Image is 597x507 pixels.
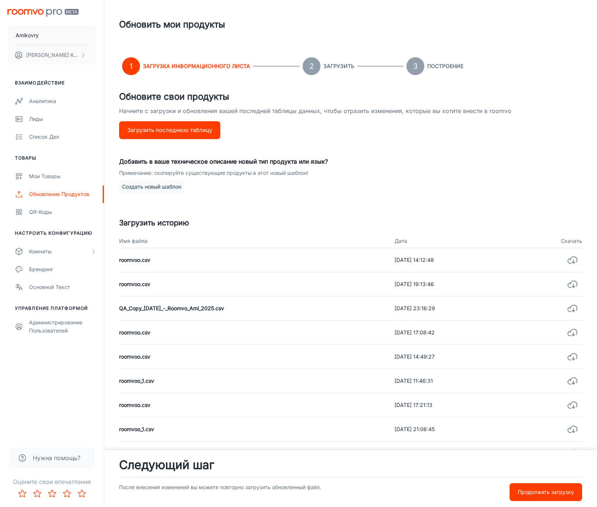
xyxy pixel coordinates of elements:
div: Администрирование пользователей [29,318,96,335]
text: 3 [413,62,418,71]
p: Добавить в ваше техническое описание новый тип продукта или язык? [119,157,582,166]
h1: Обновить мои продукты [119,18,225,31]
h6: Построение [427,62,463,70]
div: Мои товары [29,172,96,180]
div: Обновление продуктов [29,190,96,198]
td: roomvoo.csv [119,321,389,345]
td: roomvoo.csv [119,272,389,296]
p: После внесения изменений вы можете повторно загрузить обновленный файл. [119,483,420,501]
h5: Загрузить историю [119,217,582,228]
span: Нужна помощь? [33,453,80,462]
td: [DATE] 21:06:45 [389,417,516,442]
button: Создать новый шаблон [119,180,184,193]
td: [DATE] 11:46:31 [389,369,516,393]
td: [DATE] 20:02:14 [389,442,516,466]
img: Roomvo PRO Beta [7,9,79,17]
th: Дата [389,234,516,248]
td: [DATE] 23:16:29 [389,296,516,321]
button: Загрузить последнюю таблицу [119,121,220,139]
td: roomvoo_1.csv [119,369,389,393]
p: Примечание: скопируйте существующие продукты в этот новый шаблон! [119,169,582,177]
h6: Загрузка информационного листа [143,62,250,70]
td: [DATE] 17:08:42 [389,321,516,345]
div: Список дел [29,133,96,141]
button: Rate 1 star [15,486,30,501]
h4: Обновите свои продукты [119,90,582,103]
td: roomvoo_1.csv [119,417,389,442]
div: Брендинг [29,265,96,273]
p: Оцените свои впечатления [6,477,98,486]
div: Основной текст [29,283,96,291]
td: QA_Copy_[DATE]_-_Roomvo_Ami_2025.csv [119,296,389,321]
td: roomvoo.csv [119,393,389,417]
text: 1 [130,62,133,71]
th: Имя файла [119,234,389,248]
div: Лиды [29,115,96,123]
button: Rate 4 star [60,486,74,501]
td: [DATE] 19:13:46 [389,272,516,296]
p: Amikovry [16,31,39,39]
button: Продолжить загрузку [510,483,582,501]
div: Аналитика [29,97,96,105]
button: Rate 2 star [30,486,45,501]
p: Продолжить загрузку [518,488,574,496]
h3: Следующий шаг [119,456,582,474]
button: Rate 5 star [74,486,89,501]
button: Amikovry [7,26,96,45]
button: Rate 3 star [45,486,60,501]
td: roomvoo.csv [119,345,389,369]
text: 2 [309,62,314,71]
td: [DATE] 14:49:27 [389,345,516,369]
td: [DATE] 17:21:13 [389,393,516,417]
button: [PERSON_NAME] Контент-менеджер [7,45,96,65]
p: [PERSON_NAME] Контент-менеджер [26,51,79,59]
div: QR-коды [29,208,96,216]
h6: Загрузить [323,62,354,70]
td: [DATE] 14:12:48 [389,248,516,272]
td: roomvoo.csv [119,442,389,466]
div: Комнаты [29,247,90,256]
p: Начните с загрузки и обновления вашей последней таблицы данных, чтобы отразить изменения, которые... [119,106,582,121]
th: Скачать [516,234,582,248]
td: roomvoo.csv [119,248,389,272]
